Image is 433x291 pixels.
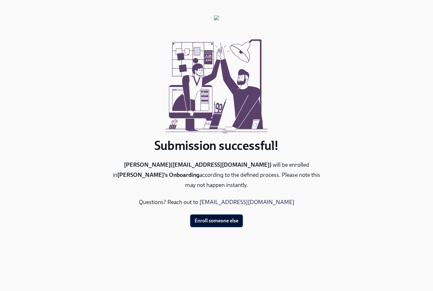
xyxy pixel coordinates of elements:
p: Questions? Reach out to [109,197,324,207]
h1: Submission successful! [109,138,324,153]
span: Enroll someone else [195,218,238,224]
b: [PERSON_NAME]'s Onboarding [117,171,199,178]
img: org-logos%2F89UVGTsy6.png [214,15,219,30]
img: submission-successful.svg [163,30,270,138]
a: [EMAIL_ADDRESS][DOMAIN_NAME] [199,199,294,206]
b: [PERSON_NAME] ( [EMAIL_ADDRESS][DOMAIN_NAME] ) [124,161,273,168]
p: will be enrolled in according to the defined process. Please note this may not happen instantly. [109,160,324,190]
button: Enroll someone else [190,214,243,227]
